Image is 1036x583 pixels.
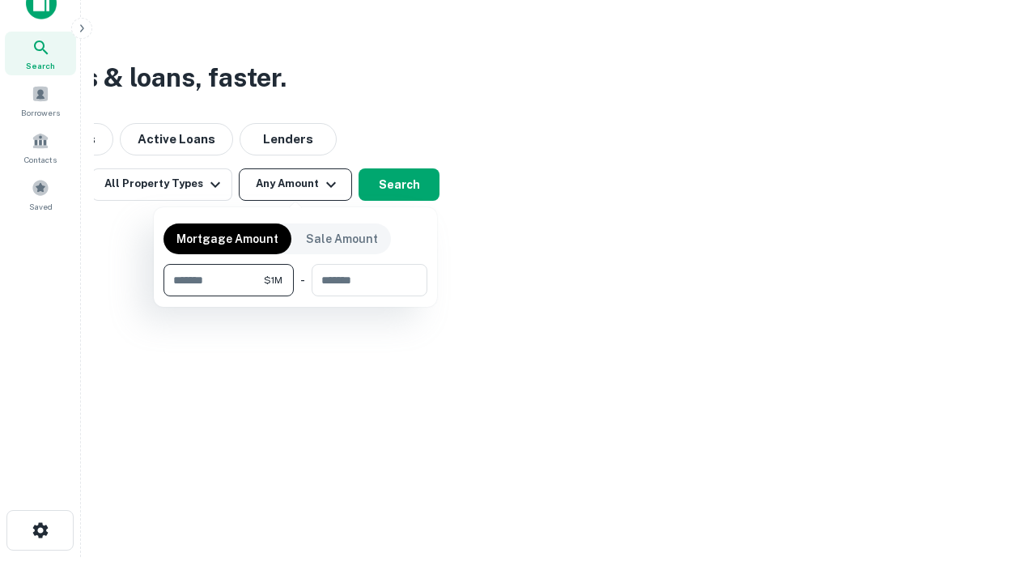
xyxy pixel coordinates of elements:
[176,230,278,248] p: Mortgage Amount
[306,230,378,248] p: Sale Amount
[955,453,1036,531] iframe: Chat Widget
[264,273,282,287] span: $1M
[300,264,305,296] div: -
